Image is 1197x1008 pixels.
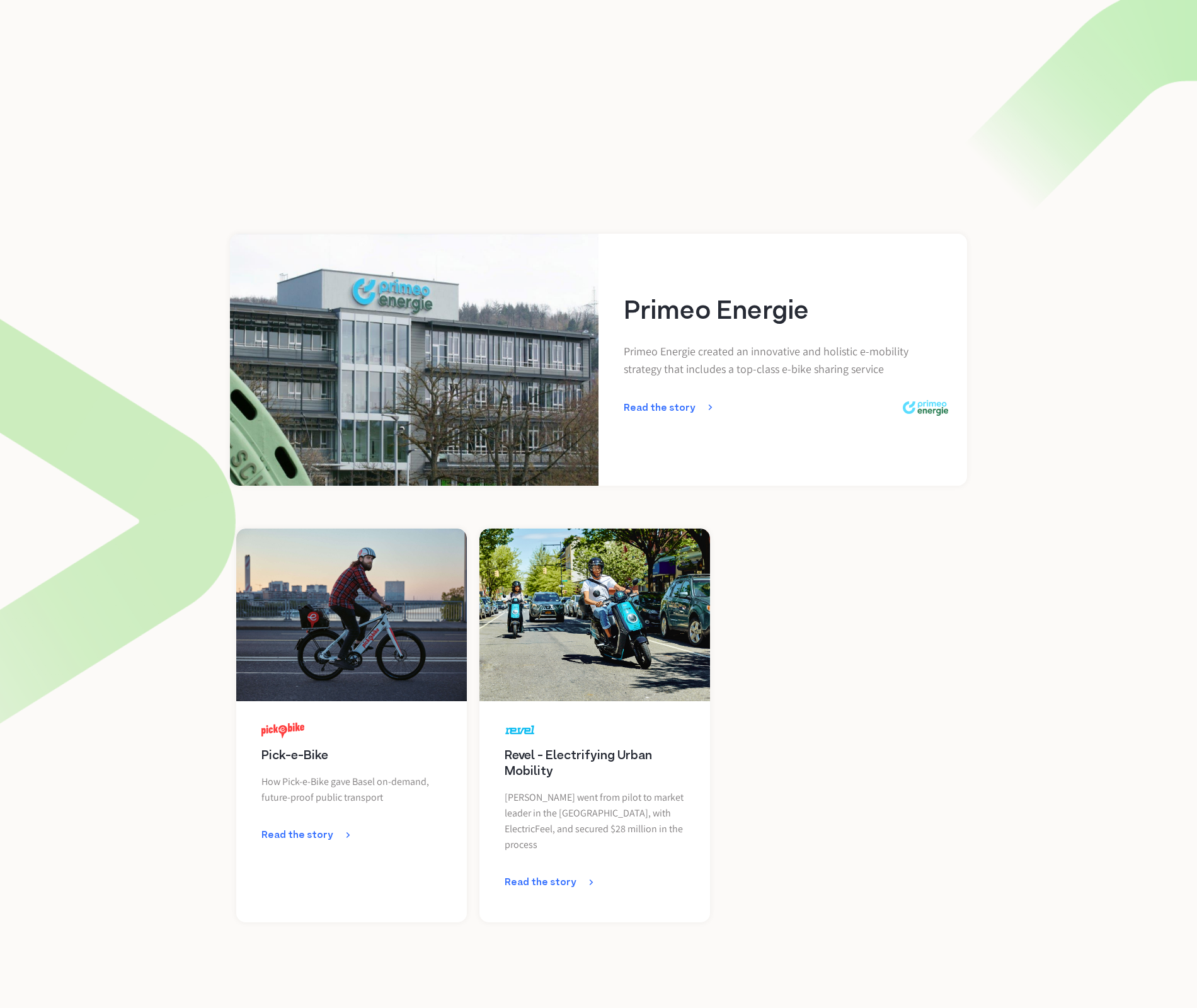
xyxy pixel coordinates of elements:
img: Arrow Right [589,879,593,886]
a: Pick-e-BikeHow Pick-e-Bike gave Basel on-demand, future-proof public transport [261,748,448,805]
div: Read the story [505,876,589,889]
h2: Pick-e-Bike [261,748,448,764]
a: Read the story [261,805,350,844]
p: How Pick-e-Bike gave Basel on-demand, future-proof public transport [261,774,448,805]
a: Revel - Electrifying Urban Mobility[PERSON_NAME] went from pilot to market leader in the [GEOGRAP... [505,748,691,852]
img: Arrow Right [346,832,350,839]
a: Primeo EnergiePrimeo Energie created an innovative and holistic e-mobility strategy that includes... [624,291,948,416]
h2: Revel - Electrifying Urban Mobility [505,748,691,780]
img: Arrow Right [708,404,713,411]
div: Read the story [624,402,708,415]
div: Read the story [261,829,346,842]
p: Primeo Energie created an innovative and holistic e-mobility strategy that includes a top-class e... [624,343,948,378]
a: Read the story [505,852,593,891]
h1: Primeo Energie [624,297,948,327]
p: [PERSON_NAME] went from pilot to market leader in the [GEOGRAPHIC_DATA], with ElectricFeel, and s... [505,789,691,852]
